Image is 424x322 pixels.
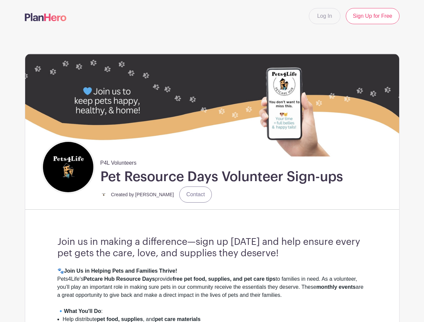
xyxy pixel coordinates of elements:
[309,8,340,24] a: Log In
[57,236,367,259] h3: Join us in making a difference—sign up [DATE] and help ensure every pet gets the care, love, and ...
[316,284,356,290] strong: monthly events
[57,307,367,315] div: 🔹 :
[346,8,399,24] a: Sign Up for Free
[83,276,155,282] strong: Petcare Hub Resource Days
[57,267,367,307] div: 🐾 Pets4Life's provide to families in need. As a volunteer, you’ll play an important role in makin...
[64,308,101,314] strong: What You'll Do
[64,268,177,274] strong: Join Us in Helping Pets and Families Thrive!
[43,142,93,192] img: square%20black%20logo%20FB%20profile.jpg
[25,54,399,156] img: 40210%20Zip%20(7).jpg
[179,186,212,203] a: Contact
[25,13,66,21] img: logo-507f7623f17ff9eddc593b1ce0a138ce2505c220e1c5a4e2b4648c50719b7d32.svg
[100,191,107,198] img: small%20square%20logo.jpg
[173,276,276,282] strong: free pet food, supplies, and pet care tips
[155,316,200,322] strong: pet care materials
[111,192,174,197] small: Created by [PERSON_NAME]
[97,316,143,322] strong: pet food, supplies
[100,168,343,185] h1: Pet Resource Days Volunteer Sign-ups
[100,156,137,167] span: P4L Volunteers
